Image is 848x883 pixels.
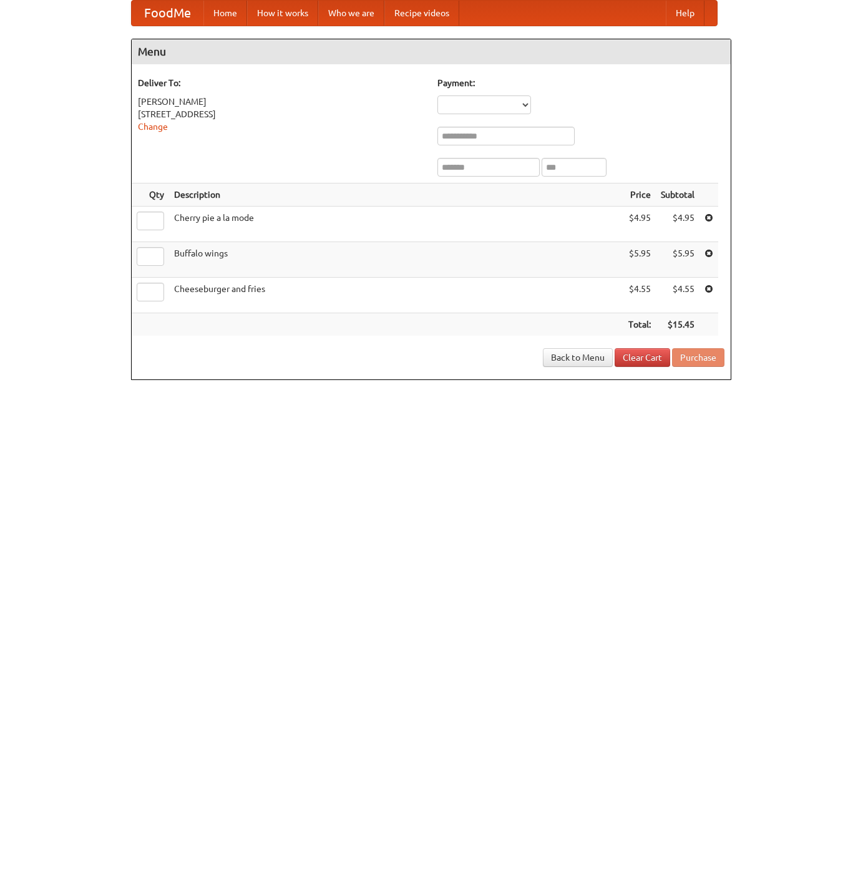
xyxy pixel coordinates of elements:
a: Recipe videos [384,1,459,26]
th: Qty [132,183,169,207]
td: $4.55 [623,278,656,313]
h5: Deliver To: [138,77,425,89]
a: FoodMe [132,1,203,26]
th: Total: [623,313,656,336]
td: $4.55 [656,278,699,313]
td: $4.95 [623,207,656,242]
td: $4.95 [656,207,699,242]
a: Change [138,122,168,132]
td: $5.95 [623,242,656,278]
td: Cheeseburger and fries [169,278,623,313]
th: Description [169,183,623,207]
h4: Menu [132,39,731,64]
td: Cherry pie a la mode [169,207,623,242]
a: How it works [247,1,318,26]
div: [PERSON_NAME] [138,95,425,108]
th: Price [623,183,656,207]
a: Who we are [318,1,384,26]
h5: Payment: [437,77,724,89]
a: Back to Menu [543,348,613,367]
a: Clear Cart [615,348,670,367]
div: [STREET_ADDRESS] [138,108,425,120]
button: Purchase [672,348,724,367]
a: Help [666,1,704,26]
td: Buffalo wings [169,242,623,278]
th: Subtotal [656,183,699,207]
a: Home [203,1,247,26]
td: $5.95 [656,242,699,278]
th: $15.45 [656,313,699,336]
